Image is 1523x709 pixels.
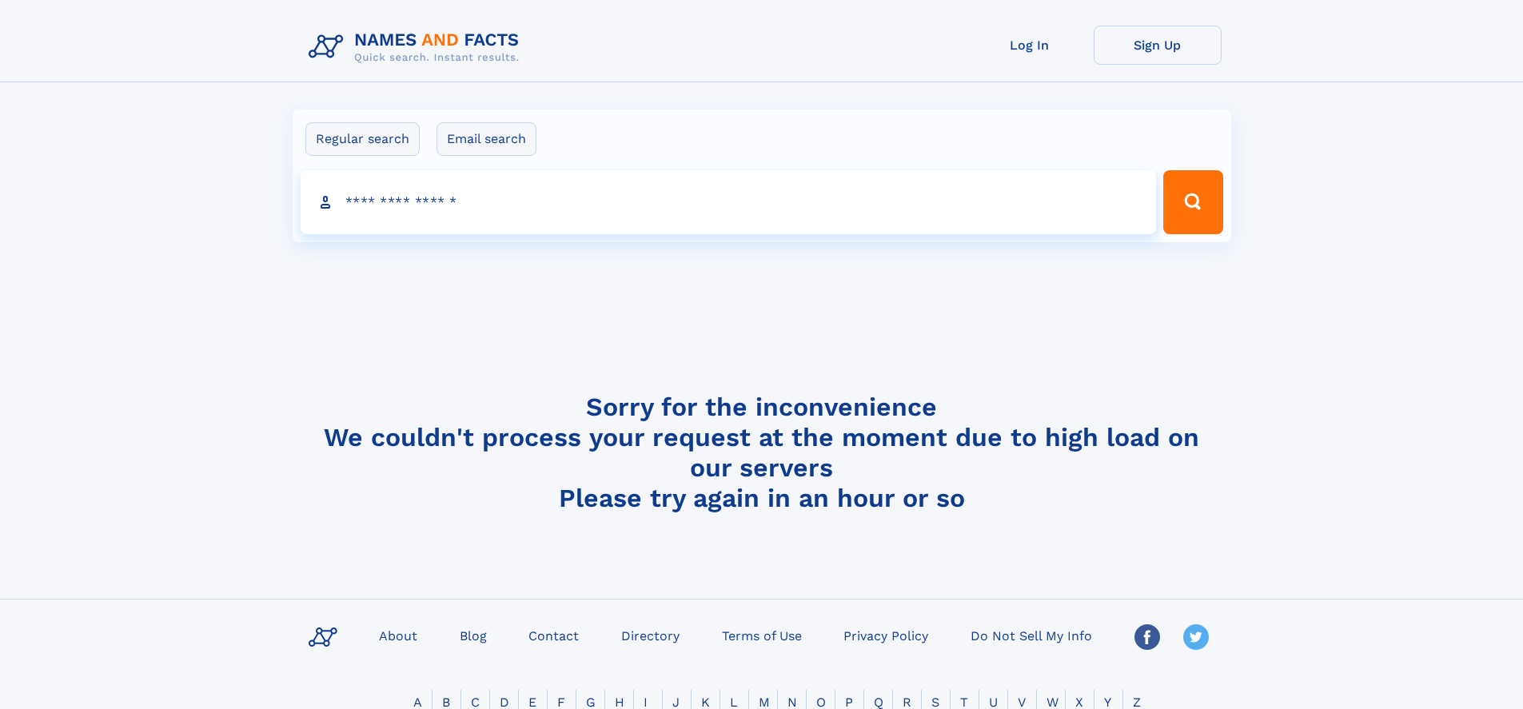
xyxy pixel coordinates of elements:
a: Contact [522,623,585,647]
a: Privacy Policy [837,623,935,647]
a: About [373,623,424,647]
a: Do Not Sell My Info [964,623,1098,647]
a: Log In [966,26,1094,65]
img: Twitter [1183,624,1209,650]
h4: Sorry for the inconvenience We couldn't process your request at the moment due to high load on ou... [302,392,1222,513]
label: Regular search [305,122,420,156]
a: Terms of Use [716,623,808,647]
input: search input [301,170,1157,234]
a: Directory [615,623,686,647]
a: Blog [453,623,493,647]
img: Facebook [1134,624,1160,650]
a: Sign Up [1094,26,1222,65]
label: Email search [437,122,536,156]
button: Search Button [1163,170,1222,234]
img: Logo Names and Facts [302,26,532,69]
